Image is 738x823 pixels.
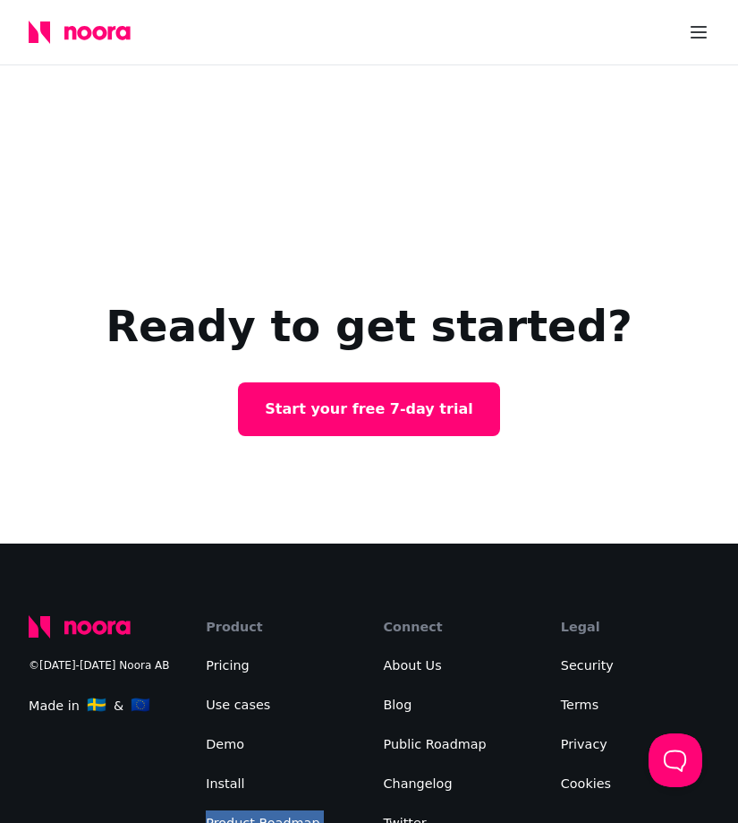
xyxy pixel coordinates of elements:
a: Demo [206,737,244,751]
div: Legal [561,615,709,639]
a: Start your free 7-day trial [238,382,499,436]
a: Use cases [206,698,270,712]
a: Blog [384,698,412,712]
div: Connect [384,615,532,639]
a: About Us [384,658,442,673]
div: Product [206,615,354,639]
h2: Ready to get started? [106,298,632,354]
span: 🇸🇪 [87,696,106,714]
a: Privacy [561,737,607,751]
span: 🇪🇺 [131,696,150,714]
a: Public Roadmap [384,737,487,751]
a: Security [561,658,614,673]
a: Install [206,776,244,791]
a: Pricing [206,658,250,673]
iframe: Help Scout Beacon - Open [649,733,702,787]
div: ©[DATE]-[DATE] Noora AB [29,653,177,678]
a: Changelog [384,776,453,791]
div: Made in & [29,692,177,718]
a: Terms [561,698,598,712]
a: Cookies [561,776,611,791]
